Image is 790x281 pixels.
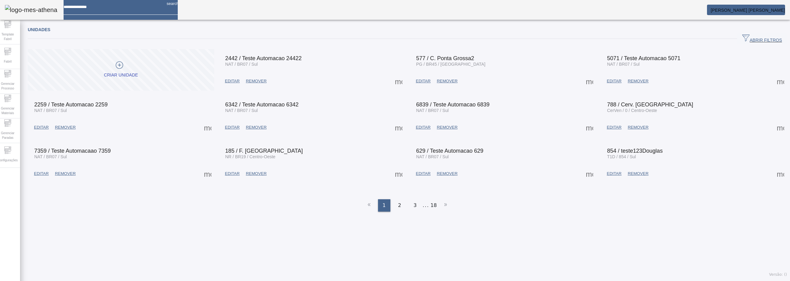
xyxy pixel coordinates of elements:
[222,76,243,87] button: EDITAR
[225,55,302,61] span: 2442 / Teste Automacao 24422
[584,168,595,179] button: Mais
[607,124,622,130] span: EDITAR
[31,168,52,179] button: EDITAR
[225,108,258,113] span: NAT / BR07 / Sul
[711,8,785,13] span: [PERSON_NAME] [PERSON_NAME]
[202,168,213,179] button: Mais
[737,33,787,44] button: ABRIR FILTROS
[416,78,431,84] span: EDITAR
[607,108,657,113] span: CerVen / 0 / Centro-Oeste
[34,154,67,159] span: NAT / BR07 / Sul
[393,122,404,133] button: Mais
[413,122,434,133] button: EDITAR
[52,122,79,133] button: REMOVER
[584,76,595,87] button: Mais
[34,148,111,154] span: 7359 / Teste Automacaao 7359
[104,72,138,78] div: Criar unidade
[628,78,648,84] span: REMOVER
[604,168,625,179] button: EDITAR
[246,124,267,130] span: REMOVER
[243,76,270,87] button: REMOVER
[55,171,76,177] span: REMOVER
[222,168,243,179] button: EDITAR
[604,76,625,87] button: EDITAR
[34,124,49,130] span: EDITAR
[413,168,434,179] button: EDITAR
[434,168,460,179] button: REMOVER
[775,168,786,179] button: Mais
[775,76,786,87] button: Mais
[398,202,401,209] span: 2
[202,122,213,133] button: Mais
[775,122,786,133] button: Mais
[243,168,270,179] button: REMOVER
[246,78,267,84] span: REMOVER
[416,148,484,154] span: 629 / Teste Automacao 629
[607,154,636,159] span: T1D / 854 / Sul
[416,108,449,113] span: NAT / BR07 / Sul
[434,76,460,87] button: REMOVER
[393,168,404,179] button: Mais
[434,122,460,133] button: REMOVER
[55,124,76,130] span: REMOVER
[437,124,457,130] span: REMOVER
[607,101,693,108] span: 788 / Cerv. [GEOGRAPHIC_DATA]
[225,78,240,84] span: EDITAR
[225,62,258,67] span: NAT / BR07 / Sul
[742,34,782,43] span: ABRIR FILTROS
[423,199,429,212] li: ...
[225,124,240,130] span: EDITAR
[34,171,49,177] span: EDITAR
[625,122,651,133] button: REMOVER
[607,171,622,177] span: EDITAR
[222,122,243,133] button: EDITAR
[625,76,651,87] button: REMOVER
[31,122,52,133] button: EDITAR
[584,122,595,133] button: Mais
[225,154,276,159] span: NR / BR19 / Centro-Oeste
[5,5,57,15] img: logo-mes-athena
[413,76,434,87] button: EDITAR
[246,171,267,177] span: REMOVER
[437,171,457,177] span: REMOVER
[437,78,457,84] span: REMOVER
[607,55,680,61] span: 5071 / Teste Automacao 5071
[28,49,214,91] button: Criar unidade
[416,171,431,177] span: EDITAR
[416,101,490,108] span: 6839 / Teste Automacao 6839
[607,78,622,84] span: EDITAR
[2,57,13,66] span: Fabril
[225,148,303,154] span: 185 / F. [GEOGRAPHIC_DATA]
[416,55,474,61] span: 577 / C. Ponta Grossa2
[607,62,639,67] span: NAT / BR07 / Sul
[628,124,648,130] span: REMOVER
[628,171,648,177] span: REMOVER
[604,122,625,133] button: EDITAR
[52,168,79,179] button: REMOVER
[34,108,67,113] span: NAT / BR07 / Sul
[34,101,108,108] span: 2259 / Teste Automacao 2259
[769,272,787,277] span: Versão: ()
[225,101,299,108] span: 6342 / Teste Automacao 6342
[28,27,50,32] span: Unidades
[416,124,431,130] span: EDITAR
[414,202,417,209] span: 3
[243,122,270,133] button: REMOVER
[625,168,651,179] button: REMOVER
[225,171,240,177] span: EDITAR
[393,76,404,87] button: Mais
[430,199,437,212] li: 18
[416,62,485,67] span: PG / BR45 / [GEOGRAPHIC_DATA]
[607,148,663,154] span: 854 / teste123Douglas
[416,154,449,159] span: NAT / BR07 / Sul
